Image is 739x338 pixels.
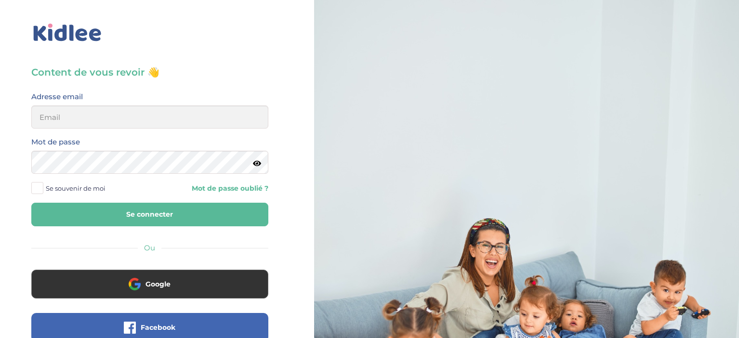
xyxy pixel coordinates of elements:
button: Se connecter [31,203,268,226]
a: Google [31,286,268,295]
span: Facebook [141,323,175,332]
input: Email [31,105,268,129]
span: Se souvenir de moi [46,182,106,195]
label: Adresse email [31,91,83,103]
span: Google [145,279,171,289]
img: google.png [129,278,141,290]
a: Mot de passe oublié ? [157,184,268,193]
h3: Content de vous revoir 👋 [31,65,268,79]
button: Google [31,270,268,299]
label: Mot de passe [31,136,80,148]
img: facebook.png [124,322,136,334]
span: Ou [144,243,155,252]
img: logo_kidlee_bleu [31,22,104,44]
